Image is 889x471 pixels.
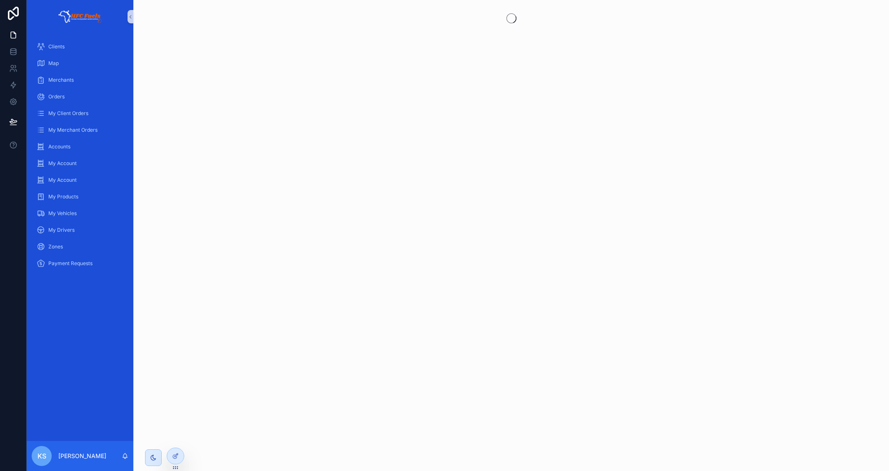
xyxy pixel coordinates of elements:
span: My Account [48,177,77,183]
a: My Account [32,173,128,188]
span: Accounts [48,143,70,150]
span: Merchants [48,77,74,83]
a: My Vehicles [32,206,128,221]
img: App logo [58,10,103,23]
a: Orders [32,89,128,104]
span: My Account [48,160,77,167]
span: KS [38,451,46,461]
a: My Drivers [32,223,128,238]
span: My Products [48,193,78,200]
span: My Client Orders [48,110,88,117]
span: My Drivers [48,227,75,233]
span: Clients [48,43,65,50]
a: Clients [32,39,128,54]
a: My Products [32,189,128,204]
a: My Merchant Orders [32,123,128,138]
span: My Merchant Orders [48,127,98,133]
span: Zones [48,243,63,250]
a: Merchants [32,73,128,88]
span: Orders [48,93,65,100]
p: [PERSON_NAME] [58,452,106,460]
span: Map [48,60,59,67]
a: Payment Requests [32,256,128,271]
a: Map [32,56,128,71]
a: My Account [32,156,128,171]
a: Accounts [32,139,128,154]
span: My Vehicles [48,210,77,217]
span: Payment Requests [48,260,93,267]
div: scrollable content [27,33,133,282]
a: My Client Orders [32,106,128,121]
a: Zones [32,239,128,254]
